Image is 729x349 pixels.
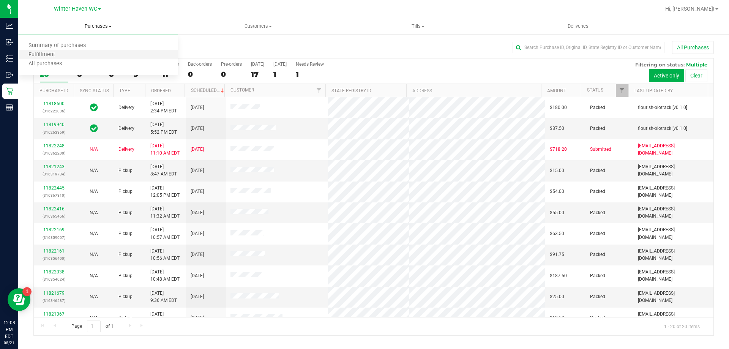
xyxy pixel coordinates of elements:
span: [DATE] 8:47 AM EDT [150,163,177,178]
inline-svg: Reports [6,104,13,111]
span: Deliveries [557,23,599,30]
span: [DATE] [191,230,204,237]
p: (316359007) [38,234,69,241]
span: [DATE] 10:57 AM EDT [150,226,180,241]
span: [EMAIL_ADDRESS][DOMAIN_NAME] [638,142,709,157]
p: (316354024) [38,276,69,283]
span: Delivery [118,125,134,132]
span: $63.50 [550,230,564,237]
iframe: Resource center unread badge [22,287,32,296]
span: Not Applicable [90,210,98,215]
a: Deliveries [498,18,658,34]
span: Pickup [118,314,133,322]
div: Needs Review [296,62,324,67]
span: [EMAIL_ADDRESS][DOMAIN_NAME] [638,163,709,178]
span: [EMAIL_ADDRESS][DOMAIN_NAME] [638,248,709,262]
p: (316362200) [38,150,69,157]
span: Packed [590,104,605,111]
div: [DATE] [273,62,287,67]
a: Customers [178,18,338,34]
span: [DATE] 11:32 AM EDT [150,205,180,220]
a: Customer [230,87,254,93]
inline-svg: Inbound [6,38,13,46]
span: $12.50 [550,314,564,322]
button: N/A [90,293,98,300]
a: Last Updated By [634,88,673,93]
span: [DATE] [191,209,204,216]
span: Summary of purchases [18,43,96,49]
span: Pickup [118,230,133,237]
span: [EMAIL_ADDRESS][DOMAIN_NAME] [638,268,709,283]
inline-svg: Analytics [6,22,13,30]
p: (316346587) [38,297,69,304]
span: Hi, [PERSON_NAME]! [665,6,715,12]
span: [DATE] [191,188,204,195]
span: In Sync [90,123,98,134]
span: In Sync [90,102,98,113]
p: 08/21 [3,340,15,346]
span: All purchases [18,61,72,67]
span: [DATE] [191,293,204,300]
th: Address [406,84,541,97]
a: 11822038 [43,269,65,275]
span: [DATE] 9:36 AM EDT [150,290,177,304]
span: Packed [590,125,605,132]
button: N/A [90,209,98,216]
p: (316365456) [38,213,69,220]
span: $25.00 [550,293,564,300]
inline-svg: Retail [6,87,13,95]
span: flourish-biotrack [v0.1.0] [638,104,687,111]
span: [EMAIL_ADDRESS][DOMAIN_NAME] [638,311,709,325]
div: 0 [221,70,242,79]
a: 11819940 [43,122,65,127]
button: N/A [90,167,98,174]
span: Not Applicable [90,231,98,236]
div: [DATE] [251,62,264,67]
button: All Purchases [672,41,714,54]
span: [DATE] [191,146,204,153]
span: Purchases [18,23,178,30]
span: Filtering on status: [635,62,685,68]
span: $180.00 [550,104,567,111]
span: $54.00 [550,188,564,195]
span: Packed [590,209,605,216]
span: Not Applicable [90,315,98,321]
span: [DATE] [191,251,204,258]
span: [DATE] [191,272,204,280]
a: 11822416 [43,206,65,212]
span: [DATE] [191,167,204,174]
span: Pickup [118,293,133,300]
a: Filter [616,84,628,97]
span: flourish-biotrack [v0.1.0] [638,125,687,132]
span: Not Applicable [90,147,98,152]
div: 17 [251,70,264,79]
p: (316356400) [38,255,69,262]
span: Not Applicable [90,294,98,299]
span: $55.00 [550,209,564,216]
span: $91.75 [550,251,564,258]
a: 11822161 [43,248,65,254]
span: [DATE] [191,104,204,111]
span: Packed [590,314,605,322]
span: [EMAIL_ADDRESS][DOMAIN_NAME] [638,185,709,199]
a: Type [119,88,130,93]
span: Pickup [118,251,133,258]
span: $15.00 [550,167,564,174]
span: Not Applicable [90,273,98,278]
span: [DATE] [191,314,204,322]
span: Multiple [686,62,707,68]
span: $87.50 [550,125,564,132]
div: Pre-orders [221,62,242,67]
p: (316319734) [38,171,69,178]
span: $187.50 [550,272,567,280]
span: Packed [590,167,605,174]
span: [DATE] 10:48 AM EDT [150,268,180,283]
a: 11818600 [43,101,65,106]
a: 11822445 [43,185,65,191]
span: $718.20 [550,146,567,153]
span: [DATE] 11:10 AM EDT [150,142,180,157]
inline-svg: Inventory [6,55,13,62]
span: [EMAIL_ADDRESS][DOMAIN_NAME] [638,226,709,241]
span: Not Applicable [90,252,98,257]
span: Pickup [118,209,133,216]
